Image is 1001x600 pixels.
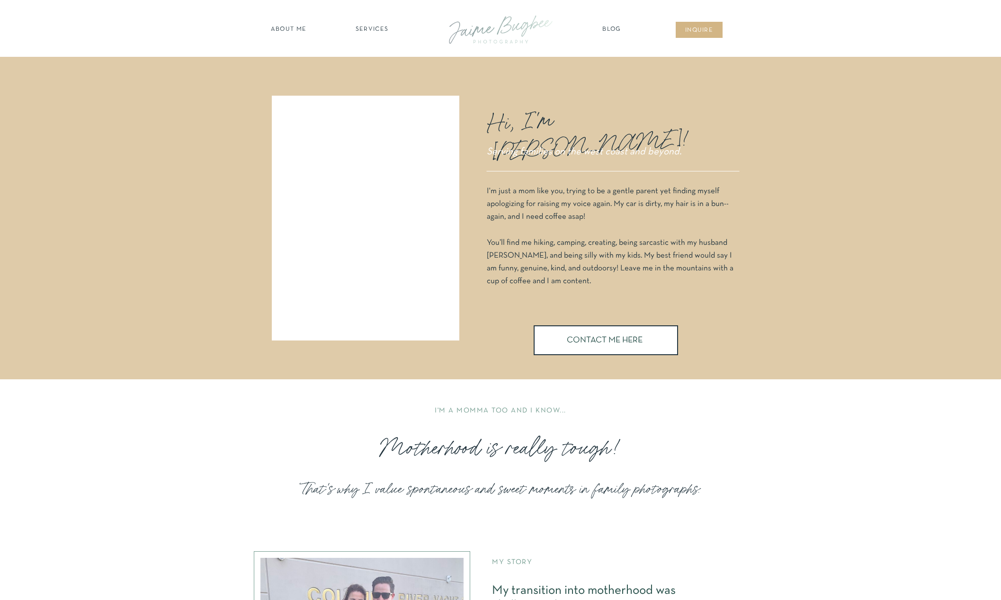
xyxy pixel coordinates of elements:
[279,104,452,332] iframe: 909373527
[487,185,737,298] p: I'm just a mom like you, trying to be a gentle parent yet finding myself apologizing for raising ...
[492,557,748,568] h2: my story
[351,433,650,464] h3: Motherhood is really tough!
[567,336,645,347] a: CONTACT ME HERE
[680,26,718,36] a: inqUIre
[487,97,678,142] p: Hi, I'm [PERSON_NAME]!
[600,25,624,35] a: Blog
[356,406,645,416] h2: I'M A MOMMA TOO AND I KNOW...
[487,147,681,156] i: Serving families on the west coast and beyond.
[257,480,744,502] p: That's why I value spontaneous and sweet moments in family photographs.
[345,25,399,35] a: SERVICES
[268,25,309,35] a: about ME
